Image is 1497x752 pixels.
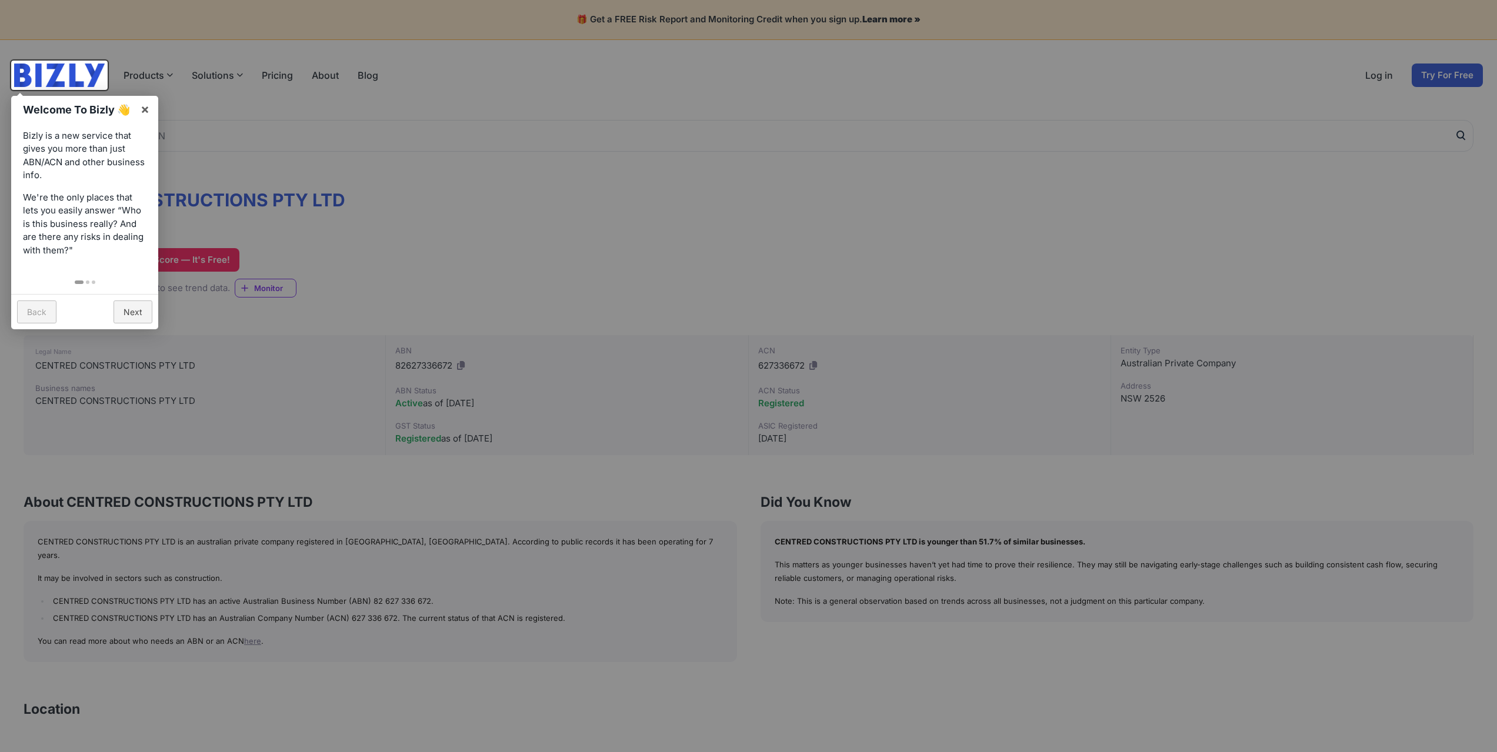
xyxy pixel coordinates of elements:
[114,300,152,323] a: Next
[132,96,158,122] a: ×
[23,102,134,118] h1: Welcome To Bizly 👋
[23,129,146,182] p: Bizly is a new service that gives you more than just ABN/ACN and other business info.
[23,191,146,258] p: We're the only places that lets you easily answer “Who is this business really? And are there any...
[17,300,56,323] a: Back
